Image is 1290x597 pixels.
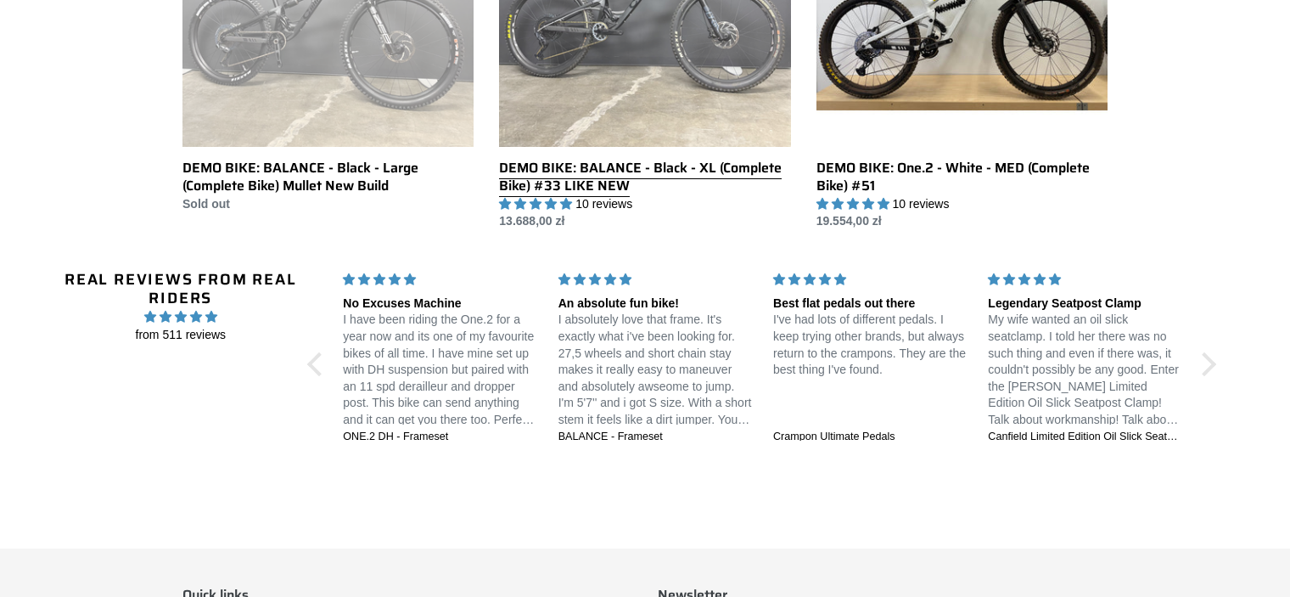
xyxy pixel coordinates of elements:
div: 5 stars [558,271,753,289]
a: BALANCE - Frameset [558,430,753,445]
span: from 511 reviews [64,326,297,344]
div: Legendary Seatpost Clamp [988,296,1182,313]
a: Crampon Ultimate Pedals [773,430,967,445]
span: 4.96 stars [64,307,297,326]
div: 5 stars [988,271,1182,289]
h2: Real Reviews from Real Riders [64,271,297,307]
p: I have been riding the One.2 for a year now and its one of my favourite bikes of all time. I have... [343,312,537,428]
a: Canfield Limited Edition Oil Slick Seatpost Clamp [988,430,1182,445]
div: 5 stars [343,271,537,289]
p: My wife wanted an oil slick seatclamp. I told her there was no such thing and even if there was, ... [988,312,1182,428]
div: An absolute fun bike! [558,296,753,313]
p: I've had lots of different pedals. I keep trying other brands, but always return to the crampons.... [773,312,967,378]
div: 5 stars [773,271,967,289]
div: No Excuses Machine [343,296,537,313]
a: ONE.2 DH - Frameset [343,430,537,445]
div: Best flat pedals out there [773,296,967,313]
p: I absolutely love that frame. It's exactly what i've been looking for. 27,5 wheels and short chai... [558,312,753,428]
